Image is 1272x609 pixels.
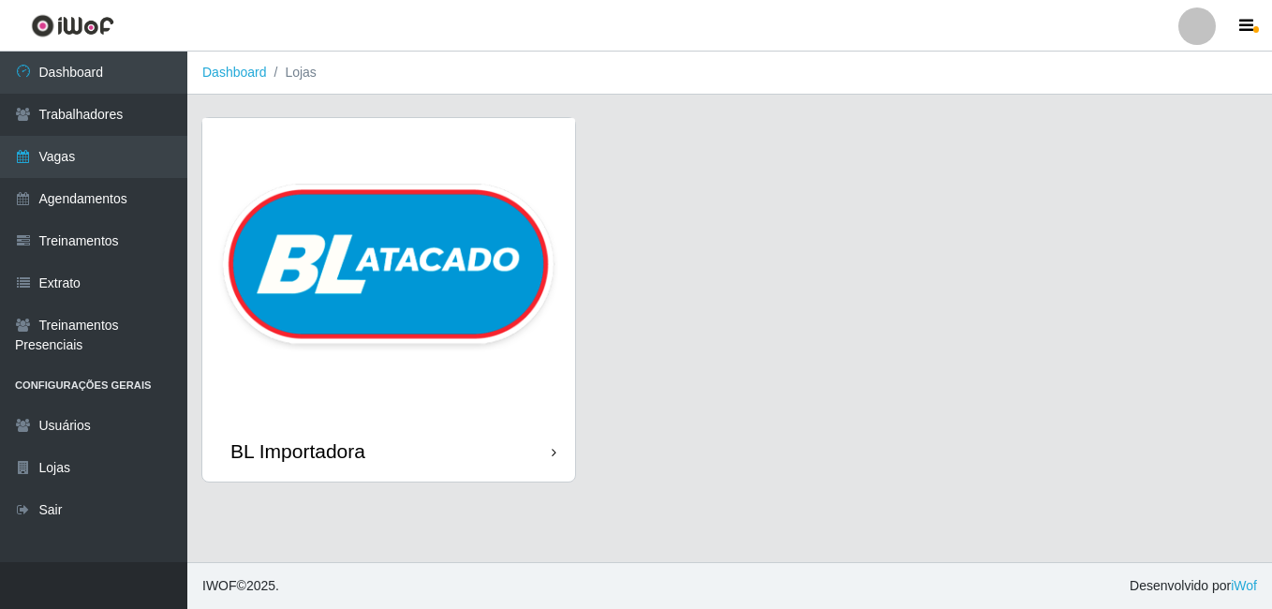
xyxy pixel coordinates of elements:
li: Lojas [267,63,317,82]
a: iWof [1231,578,1257,593]
nav: breadcrumb [187,52,1272,95]
span: © 2025 . [202,576,279,596]
div: BL Importadora [230,439,365,463]
img: CoreUI Logo [31,14,114,37]
span: Desenvolvido por [1130,576,1257,596]
a: BL Importadora [202,118,575,482]
a: Dashboard [202,65,267,80]
img: cardImg [202,118,575,421]
span: IWOF [202,578,237,593]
